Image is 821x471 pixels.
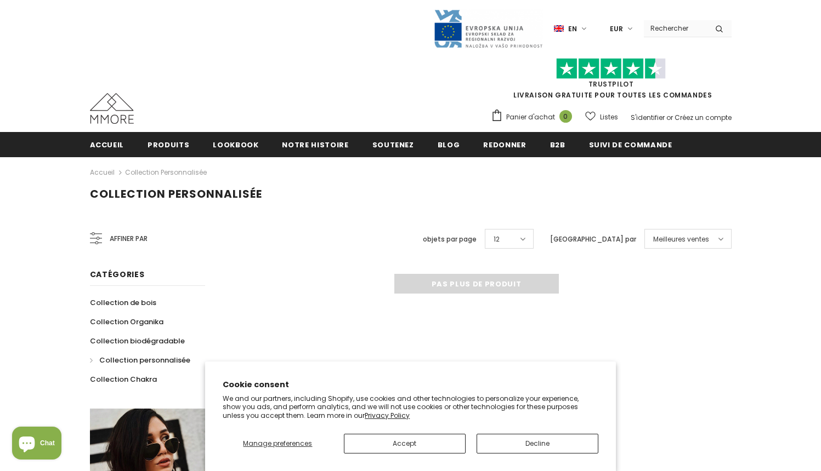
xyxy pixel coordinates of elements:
a: Notre histoire [282,132,348,157]
a: TrustPilot [588,79,634,89]
img: Javni Razpis [433,9,543,49]
span: B2B [550,140,565,150]
a: Privacy Policy [365,411,410,420]
label: [GEOGRAPHIC_DATA] par [550,234,636,245]
span: Manage preferences [243,439,312,448]
a: Collection Chakra [90,370,157,389]
a: Accueil [90,166,115,179]
input: Search Site [644,20,707,36]
span: en [568,24,577,35]
a: Listes [585,107,618,127]
a: Suivi de commande [589,132,672,157]
span: Meilleures ventes [653,234,709,245]
img: Faites confiance aux étoiles pilotes [556,58,666,79]
span: Listes [600,112,618,123]
span: Blog [438,140,460,150]
span: Collection personnalisée [99,355,190,365]
span: 0 [559,110,572,123]
img: i-lang-1.png [554,24,564,33]
span: soutenez [372,140,414,150]
span: Collection Organika [90,317,163,327]
a: S'identifier [631,113,665,122]
a: B2B [550,132,565,157]
img: Cas MMORE [90,93,134,124]
a: soutenez [372,132,414,157]
a: Redonner [483,132,526,157]
span: LIVRAISON GRATUITE POUR TOUTES LES COMMANDES [491,63,732,100]
a: Produits [148,132,189,157]
a: Créez un compte [675,113,732,122]
a: Collection personnalisée [90,351,190,370]
label: objets par page [423,234,477,245]
h2: Cookie consent [223,379,598,390]
a: Collection biodégradable [90,331,185,351]
a: Collection personnalisée [125,168,207,177]
span: Lookbook [213,140,258,150]
a: Blog [438,132,460,157]
inbox-online-store-chat: Shopify online store chat [9,427,65,462]
span: Collection Chakra [90,374,157,384]
span: Redonner [483,140,526,150]
span: or [666,113,673,122]
a: Accueil [90,132,124,157]
button: Decline [477,434,598,453]
span: Notre histoire [282,140,348,150]
span: Produits [148,140,189,150]
span: Collection personnalisée [90,186,262,202]
a: Collection Organika [90,312,163,331]
span: Affiner par [110,233,148,245]
button: Manage preferences [223,434,332,453]
span: Panier d'achat [506,112,555,123]
span: Accueil [90,140,124,150]
button: Accept [344,434,466,453]
span: Suivi de commande [589,140,672,150]
span: Collection de bois [90,297,156,308]
a: Lookbook [213,132,258,157]
span: 12 [494,234,500,245]
a: Panier d'achat 0 [491,109,577,125]
span: Catégories [90,269,145,280]
span: EUR [610,24,623,35]
a: Collection de bois [90,293,156,312]
p: We and our partners, including Shopify, use cookies and other technologies to personalize your ex... [223,394,598,420]
span: Collection biodégradable [90,336,185,346]
a: Javni Razpis [433,24,543,33]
